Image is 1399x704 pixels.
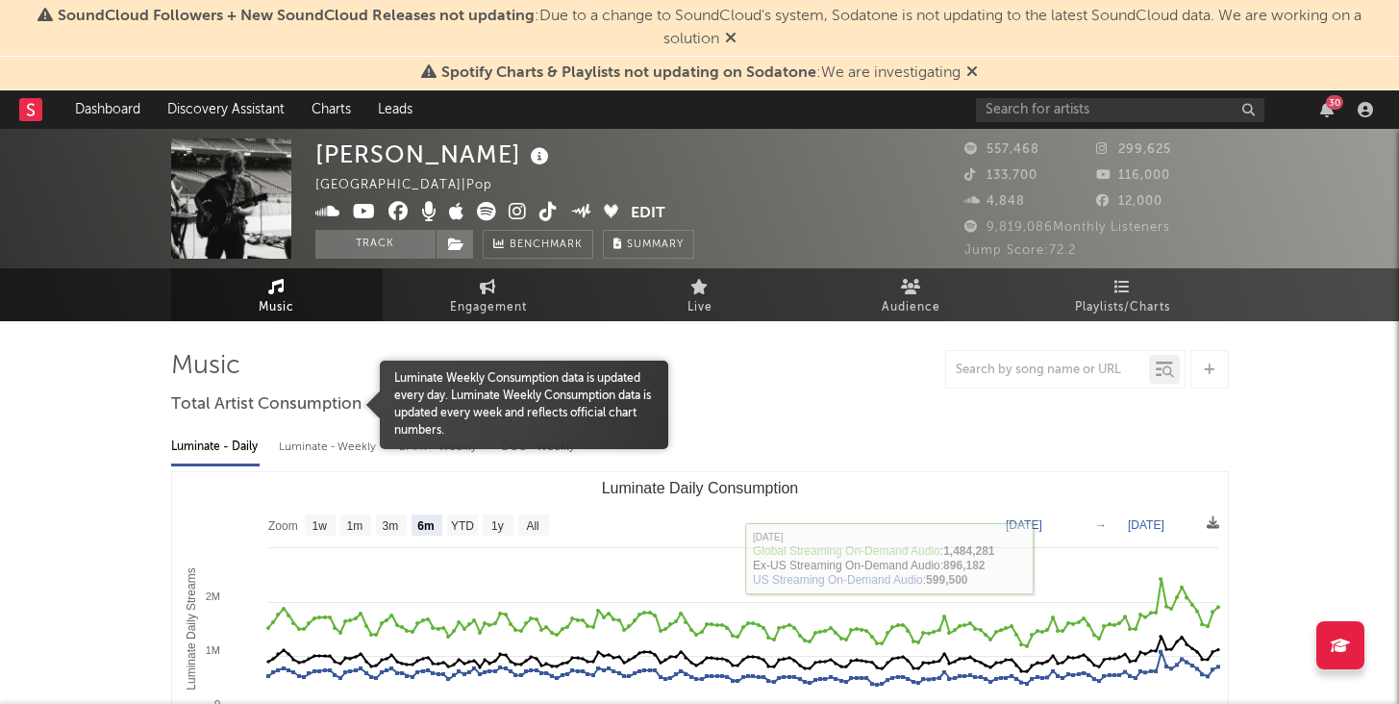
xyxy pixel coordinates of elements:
[380,370,668,440] span: Luminate Weekly Consumption data is updated every day. Luminate Weekly Consumption data is update...
[364,90,426,129] a: Leads
[491,519,504,533] text: 1y
[1095,518,1107,532] text: →
[1096,169,1170,182] span: 116,000
[382,519,398,533] text: 3m
[383,268,594,321] a: Engagement
[58,9,535,24] span: SoundCloud Followers + New SoundCloud Releases not updating
[184,567,197,690] text: Luminate Daily Streams
[312,519,327,533] text: 1w
[268,519,298,533] text: Zoom
[964,244,1076,257] span: Jump Score: 72.2
[882,296,940,319] span: Audience
[964,143,1039,156] span: 557,468
[315,230,436,259] button: Track
[627,239,684,250] span: Summary
[1320,102,1334,117] button: 30
[483,230,593,259] a: Benchmark
[725,32,737,47] span: Dismiss
[1017,268,1229,321] a: Playlists/Charts
[315,138,554,170] div: [PERSON_NAME]
[450,519,473,533] text: YTD
[1006,518,1042,532] text: [DATE]
[441,65,816,81] span: Spotify Charts & Playlists not updating on Sodatone
[1075,296,1170,319] span: Playlists/Charts
[594,268,806,321] a: Live
[315,174,514,197] div: [GEOGRAPHIC_DATA] | Pop
[1096,143,1171,156] span: 299,625
[631,202,665,226] button: Edit
[450,296,527,319] span: Engagement
[279,431,380,464] div: Luminate - Weekly
[171,431,260,464] div: Luminate - Daily
[603,230,694,259] button: Summary
[966,65,978,81] span: Dismiss
[1326,95,1343,110] div: 30
[441,65,961,81] span: : We are investigating
[526,519,538,533] text: All
[205,591,219,602] text: 2M
[946,363,1149,378] input: Search by song name or URL
[687,296,712,319] span: Live
[346,519,362,533] text: 1m
[964,221,1170,234] span: 9,819,086 Monthly Listeners
[62,90,154,129] a: Dashboard
[601,480,798,496] text: Luminate Daily Consumption
[58,9,1362,47] span: : Due to a change to SoundCloud's system, Sodatone is not updating to the latest SoundCloud data....
[171,393,362,416] span: Total Artist Consumption
[1128,518,1164,532] text: [DATE]
[417,519,434,533] text: 6m
[806,268,1017,321] a: Audience
[259,296,294,319] span: Music
[154,90,298,129] a: Discovery Assistant
[171,268,383,321] a: Music
[964,169,1037,182] span: 133,700
[205,644,219,656] text: 1M
[1096,195,1162,208] span: 12,000
[510,234,583,257] span: Benchmark
[298,90,364,129] a: Charts
[964,195,1025,208] span: 4,848
[976,98,1264,122] input: Search for artists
